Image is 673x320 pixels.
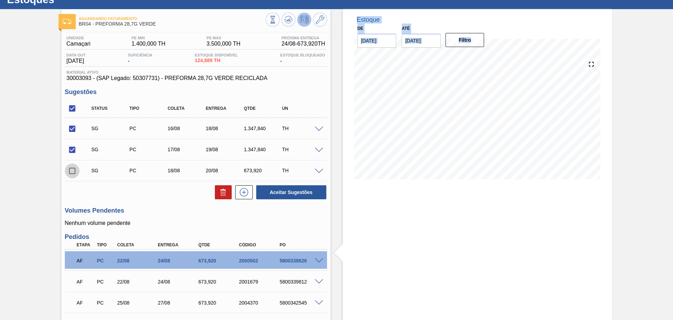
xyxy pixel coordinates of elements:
span: 124,889 TH [195,58,238,63]
div: 19/08/2025 [204,147,246,152]
p: AF [77,258,94,264]
div: Etapa [75,242,96,247]
div: 22/08/2025 [115,279,161,285]
div: Sugestão Criada [90,126,132,131]
div: 18/08/2025 [204,126,246,131]
span: Aguardando Faturamento [79,16,266,21]
button: Aceitar Sugestões [256,185,326,199]
img: Ícone [63,19,72,24]
span: 1.400,000 TH [131,41,165,47]
div: 2000502 [237,258,283,264]
label: De [358,26,363,31]
div: PO [278,242,324,247]
div: Qtde [242,106,285,111]
div: Nova sugestão [232,185,253,199]
div: 5800338626 [278,258,324,264]
div: TH [280,126,323,131]
div: Sugestão Criada [90,168,132,173]
span: BR04 - PREFORMA 28,7G VERDE [79,21,266,27]
input: dd/mm/yyyy [402,34,441,48]
p: AF [77,279,94,285]
div: 24/08/2025 [156,279,202,285]
span: Camaçari [67,41,90,47]
span: Data out [67,53,86,57]
div: - [126,53,154,64]
div: Status [90,106,132,111]
div: Qtde [197,242,242,247]
span: PE MIN [131,36,165,40]
div: TH [280,147,323,152]
button: Desprogramar Estoque [297,13,311,27]
span: PE MAX [206,36,240,40]
div: 2001679 [237,279,283,285]
div: 673,920 [197,279,242,285]
div: Aceitar Sugestões [253,185,327,200]
div: Entrega [156,242,202,247]
span: 24/08 - 673,920 TH [281,41,325,47]
div: Sugestão Criada [90,147,132,152]
div: 25/08/2025 [115,300,161,306]
h3: Volumes Pendentes [65,207,327,214]
span: Próxima Entrega [281,36,325,40]
div: 5800339812 [278,279,324,285]
div: Entrega [204,106,246,111]
div: Tipo [128,106,170,111]
span: [DATE] [67,58,86,64]
div: TH [280,168,323,173]
span: Estoque Bloqueado [280,53,325,57]
div: Excluir Sugestões [211,185,232,199]
h3: Sugestões [65,88,327,96]
div: Pedido de Compra [128,126,170,131]
span: 3.500,000 TH [206,41,240,47]
button: Ir ao Master Data / Geral [313,13,327,27]
div: Código [237,242,283,247]
div: Aguardando Faturamento [75,274,96,289]
div: Coleta [115,242,161,247]
div: Pedido de Compra [128,168,170,173]
div: 1.347,840 [242,126,285,131]
div: Pedido de Compra [95,258,116,264]
div: Aguardando Faturamento [75,295,96,311]
div: UN [280,106,323,111]
div: 673,920 [197,300,242,306]
div: Pedido de Compra [128,147,170,152]
div: - [278,53,327,64]
p: AF [77,300,94,306]
div: 673,920 [242,168,285,173]
div: Pedido de Compra [95,279,116,285]
span: Suficiência [128,53,152,57]
div: 27/08/2025 [156,300,202,306]
div: 5800342545 [278,300,324,306]
div: 22/08/2025 [115,258,161,264]
p: Nenhum volume pendente [65,220,327,226]
div: Aguardando Faturamento [75,253,96,268]
div: Tipo [95,242,116,247]
button: Filtro [446,33,484,47]
label: Até [402,26,410,31]
div: Coleta [166,106,208,111]
div: 673,920 [197,258,242,264]
div: 1.347,840 [242,147,285,152]
button: Atualizar Gráfico [281,13,295,27]
div: 2004370 [237,300,283,306]
div: Pedido de Compra [95,300,116,306]
h3: Pedidos [65,233,327,241]
span: 30003093 - (SAP Legado: 50307731) - PREFORMA 28,7G VERDE RECICLADA [67,75,325,81]
button: Visão Geral dos Estoques [266,13,280,27]
input: dd/mm/yyyy [358,34,396,48]
div: 20/08/2025 [204,168,246,173]
div: 16/08/2025 [166,126,208,131]
div: Estoque [357,16,380,24]
div: 24/08/2025 [156,258,202,264]
div: 18/08/2025 [166,168,208,173]
span: Material ativo [67,70,325,74]
span: Unidade [67,36,90,40]
div: 17/08/2025 [166,147,208,152]
span: Estoque Disponível [195,53,238,57]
